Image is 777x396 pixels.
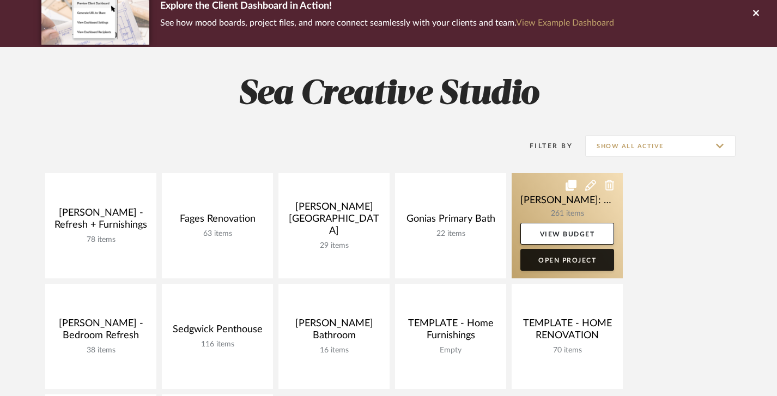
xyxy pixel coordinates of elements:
div: 16 items [287,346,381,355]
div: 78 items [54,235,148,245]
div: TEMPLATE - Home Furnishings [404,318,497,346]
div: Empty [404,346,497,355]
div: Fages Renovation [171,213,264,229]
div: Sedgwick Penthouse [171,324,264,340]
div: 70 items [520,346,614,355]
a: View Budget [520,223,614,245]
div: Filter By [515,141,573,151]
div: 38 items [54,346,148,355]
a: View Example Dashboard [516,19,614,27]
div: 63 items [171,229,264,239]
div: 22 items [404,229,497,239]
div: TEMPLATE - HOME RENOVATION [520,318,614,346]
p: See how mood boards, project files, and more connect seamlessly with your clients and team. [160,15,614,31]
div: [PERSON_NAME] - Refresh + Furnishings [54,207,148,235]
div: [PERSON_NAME] Bathroom [287,318,381,346]
div: 116 items [171,340,264,349]
div: Gonias Primary Bath [404,213,497,229]
div: [PERSON_NAME] - Bedroom Refresh [54,318,148,346]
div: 29 items [287,241,381,251]
a: Open Project [520,249,614,271]
div: [PERSON_NAME][GEOGRAPHIC_DATA] [287,201,381,241]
